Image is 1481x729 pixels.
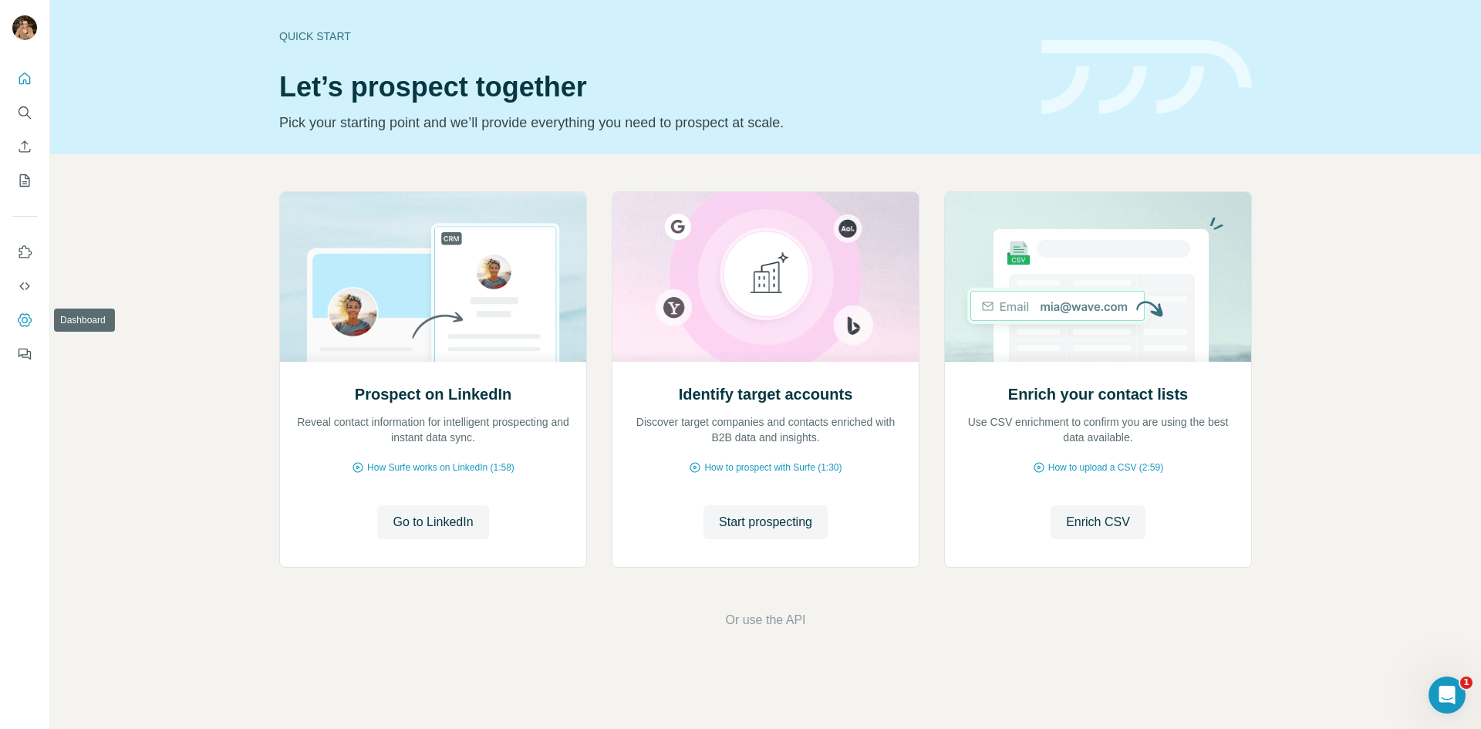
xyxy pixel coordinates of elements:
img: Enrich your contact lists [944,192,1252,362]
button: My lists [12,167,37,194]
button: Search [12,99,37,127]
span: Go to LinkedIn [393,513,473,532]
p: Pick your starting point and we’ll provide everything you need to prospect at scale. [279,112,1023,133]
button: Enrich CSV [12,133,37,160]
button: Or use the API [725,611,805,629]
button: Feedback [12,340,37,368]
button: Quick start [12,65,37,93]
iframe: Intercom live chat [1429,677,1466,714]
img: Avatar [12,15,37,40]
h2: Prospect on LinkedIn [355,383,511,405]
button: Go to LinkedIn [377,505,488,539]
button: Enrich CSV [1051,505,1145,539]
button: Use Surfe on LinkedIn [12,238,37,266]
h1: Let’s prospect together [279,72,1023,103]
button: Dashboard [12,306,37,334]
h2: Enrich your contact lists [1008,383,1188,405]
span: How to upload a CSV (2:59) [1048,461,1163,474]
span: How to prospect with Surfe (1:30) [704,461,842,474]
img: Prospect on LinkedIn [279,192,587,362]
div: Quick start [279,29,1023,44]
img: Identify target accounts [612,192,919,362]
button: Use Surfe API [12,272,37,300]
p: Discover target companies and contacts enriched with B2B data and insights. [628,414,903,445]
span: 1 [1460,677,1473,689]
span: Start prospecting [719,513,812,532]
span: How Surfe works on LinkedIn (1:58) [367,461,514,474]
h2: Identify target accounts [679,383,853,405]
span: Enrich CSV [1066,513,1130,532]
img: banner [1041,40,1252,115]
p: Use CSV enrichment to confirm you are using the best data available. [960,414,1236,445]
p: Reveal contact information for intelligent prospecting and instant data sync. [295,414,571,445]
button: Start prospecting [703,505,828,539]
